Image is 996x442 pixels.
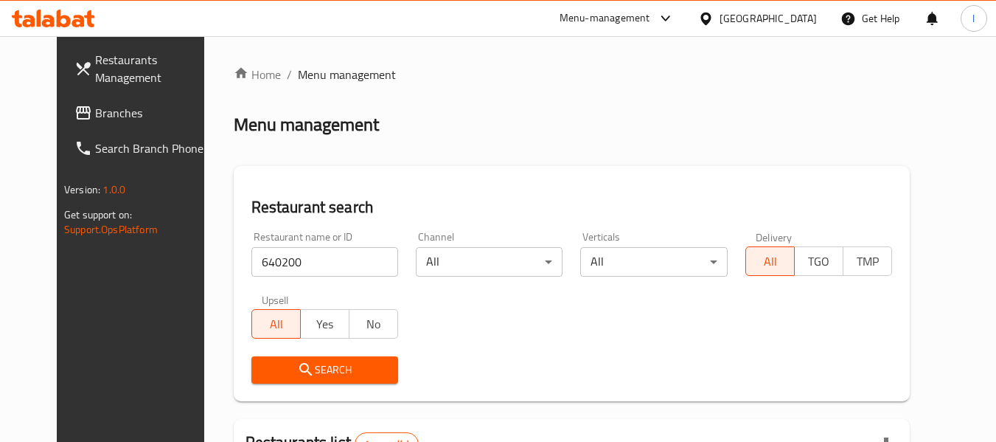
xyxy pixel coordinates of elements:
span: TMP [849,251,886,272]
button: TGO [794,246,843,276]
li: / [287,66,292,83]
div: [GEOGRAPHIC_DATA] [720,10,817,27]
span: Yes [307,314,344,335]
button: TMP [843,246,892,276]
input: Search for restaurant name or ID.. [251,247,398,277]
a: Restaurants Management [63,42,223,95]
span: No [355,314,392,335]
span: Get support on: [64,205,132,224]
button: All [745,246,795,276]
span: All [258,314,295,335]
label: Delivery [756,232,793,242]
span: All [752,251,789,272]
span: l [972,10,975,27]
button: All [251,309,301,339]
span: Restaurants Management [95,51,212,86]
span: Branches [95,104,212,122]
div: All [416,247,563,277]
div: All [580,247,727,277]
button: Yes [300,309,349,339]
a: Search Branch Phone [63,131,223,166]
a: Support.OpsPlatform [64,220,158,239]
button: Search [251,356,398,384]
h2: Restaurant search [251,196,892,218]
span: Version: [64,180,100,199]
a: Home [234,66,281,83]
h2: Menu management [234,113,379,137]
span: Search Branch Phone [95,139,212,157]
span: 1.0.0 [102,180,125,199]
span: Search [263,361,386,379]
label: Upsell [262,294,289,305]
span: Menu management [298,66,396,83]
nav: breadcrumb [234,66,910,83]
a: Branches [63,95,223,131]
span: TGO [801,251,837,272]
button: No [349,309,398,339]
div: Menu-management [560,10,650,27]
